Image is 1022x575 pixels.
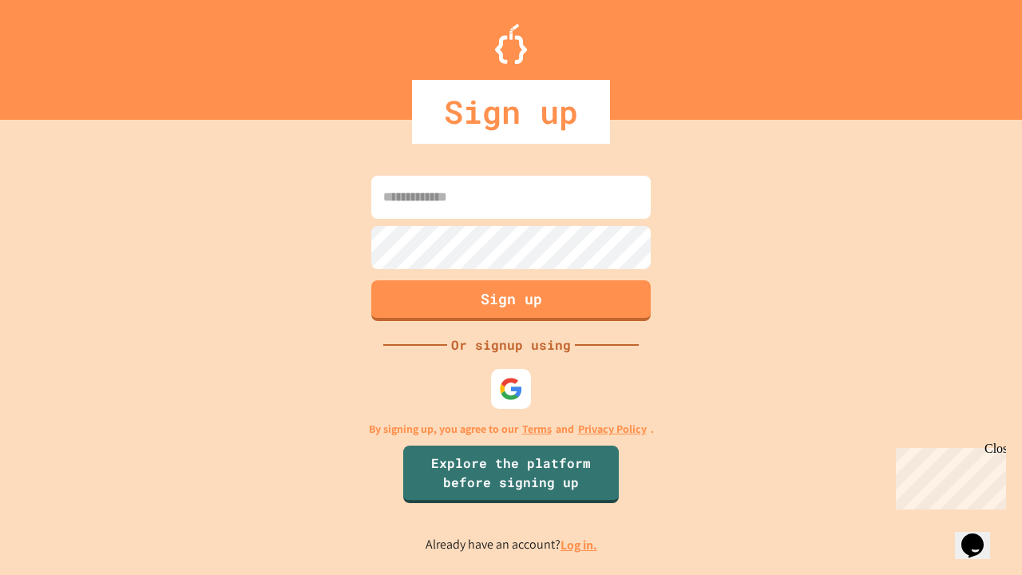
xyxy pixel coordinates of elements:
[369,421,654,438] p: By signing up, you agree to our and .
[499,377,523,401] img: google-icon.svg
[447,335,575,355] div: Or signup using
[426,535,597,555] p: Already have an account?
[495,24,527,64] img: Logo.svg
[412,80,610,144] div: Sign up
[522,421,552,438] a: Terms
[955,511,1006,559] iframe: chat widget
[371,280,651,321] button: Sign up
[6,6,110,101] div: Chat with us now!Close
[889,442,1006,510] iframe: chat widget
[403,446,619,503] a: Explore the platform before signing up
[578,421,647,438] a: Privacy Policy
[561,537,597,553] a: Log in.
